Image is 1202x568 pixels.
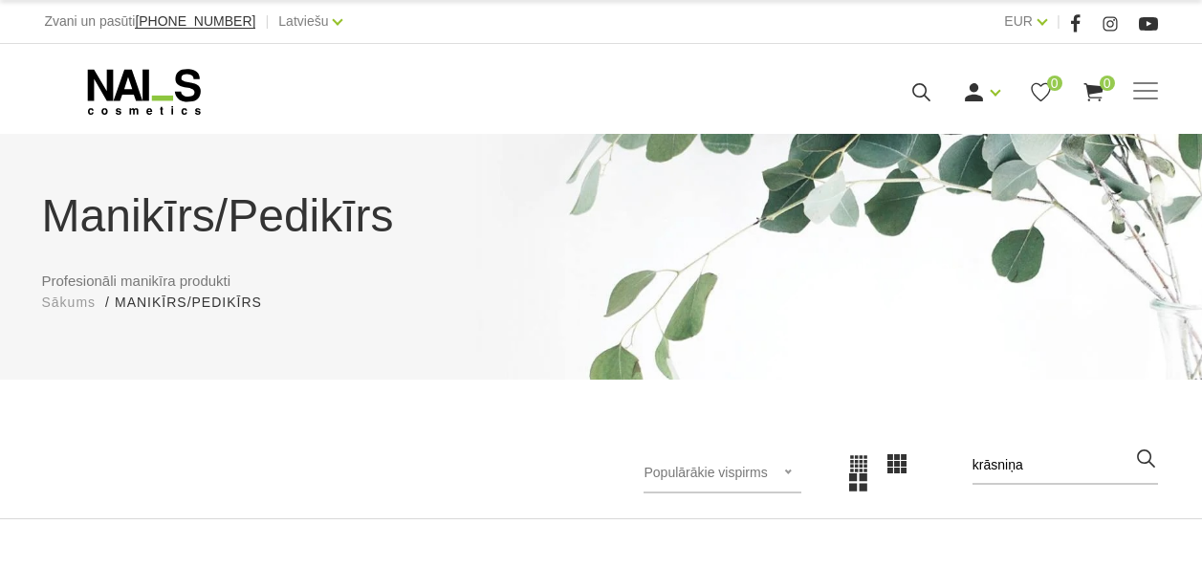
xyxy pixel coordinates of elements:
a: Sākums [42,293,97,313]
a: Latviešu [278,10,328,33]
span: 0 [1047,76,1062,91]
span: [PHONE_NUMBER] [135,13,255,29]
input: Meklēt produktus ... [973,447,1158,485]
div: Profesionāli manikīra produkti [28,182,1175,313]
span: | [1057,10,1060,33]
span: Sākums [42,295,97,310]
span: | [265,10,269,33]
h1: Manikīrs/Pedikīrs [42,182,1161,251]
a: EUR [1004,10,1033,33]
a: [PHONE_NUMBER] [135,14,255,29]
span: 0 [1100,76,1115,91]
a: 0 [1082,80,1105,104]
div: Zvani un pasūti [44,10,255,33]
a: 0 [1029,80,1053,104]
li: Manikīrs/Pedikīrs [115,293,281,313]
span: Populārākie vispirms [644,465,767,480]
